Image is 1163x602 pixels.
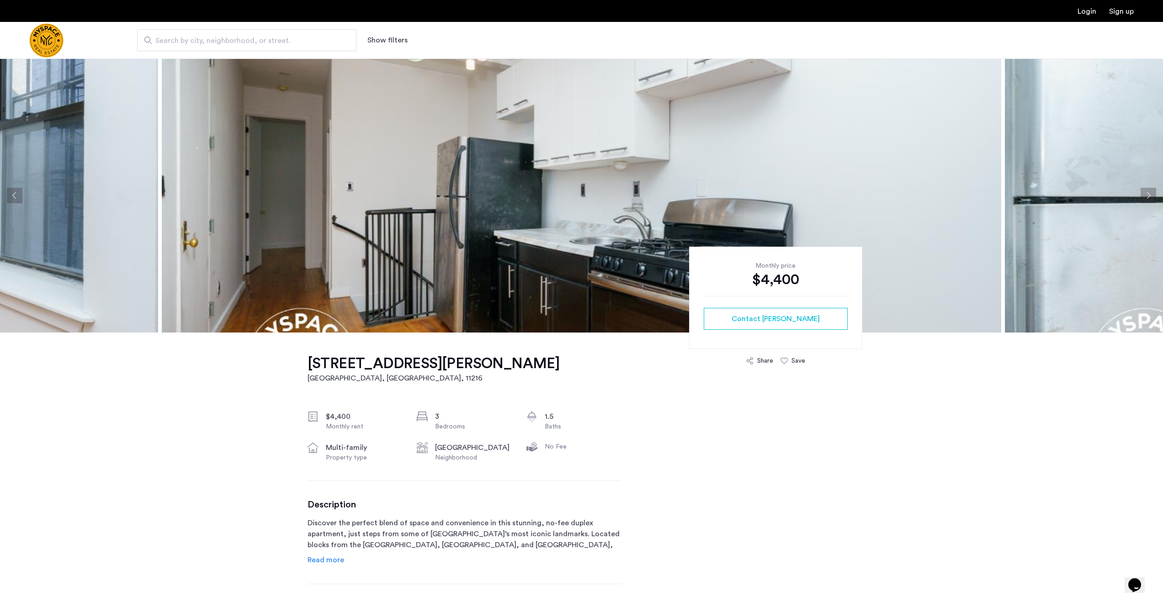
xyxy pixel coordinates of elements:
div: $4,400 [326,411,403,422]
button: Previous apartment [7,188,22,203]
div: [GEOGRAPHIC_DATA] [435,442,512,453]
div: multi-family [326,442,403,453]
button: Show or hide filters [367,35,408,46]
div: Monthly rent [326,422,403,431]
div: Bedrooms [435,422,512,431]
div: 1.5 [545,411,621,422]
img: logo [29,23,64,58]
button: Next apartment [1141,188,1156,203]
div: 3 [435,411,512,422]
a: Cazamio Logo [29,23,64,58]
p: Discover the perfect blend of space and convenience in this stunning, no-fee duplex apartment, ju... [308,518,621,550]
span: Search by city, neighborhood, or street. [155,35,331,46]
iframe: chat widget [1125,565,1154,593]
img: apartment [162,58,1001,333]
button: button [704,308,848,330]
div: $4,400 [704,270,848,289]
a: Registration [1109,8,1134,15]
div: Neighborhood [435,453,512,462]
span: Read more [308,556,344,564]
a: Login [1078,8,1096,15]
span: Contact [PERSON_NAME] [732,313,820,324]
div: Baths [545,422,621,431]
a: Read info [308,554,344,565]
div: Property type [326,453,403,462]
div: Save [791,356,805,365]
div: No Fee [545,442,621,451]
h2: [GEOGRAPHIC_DATA], [GEOGRAPHIC_DATA] , 11216 [308,373,560,384]
div: Monthly price [704,261,848,270]
div: Share [757,356,773,365]
h3: Description [308,499,621,510]
a: [STREET_ADDRESS][PERSON_NAME][GEOGRAPHIC_DATA], [GEOGRAPHIC_DATA], 11216 [308,354,560,384]
input: Apartment Search [137,29,356,51]
h1: [STREET_ADDRESS][PERSON_NAME] [308,354,560,373]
